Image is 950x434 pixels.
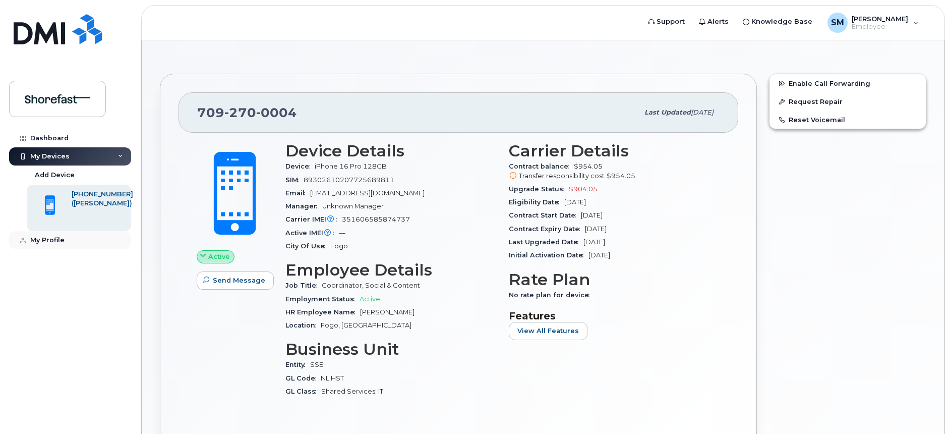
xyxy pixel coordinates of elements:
[330,242,348,250] span: Fogo
[285,374,321,382] span: GL Code
[285,321,321,329] span: Location
[285,361,310,368] span: Entity
[310,361,325,368] span: SSEI
[509,185,569,193] span: Upgrade Status
[321,374,344,382] span: NL HST
[285,215,342,223] span: Carrier IMEI
[509,198,564,206] span: Eligibility Date
[285,162,315,170] span: Device
[285,242,330,250] span: City Of Use
[769,111,926,129] button: Reset Voicemail
[789,80,870,87] span: Enable Call Forwarding
[581,211,603,219] span: [DATE]
[224,105,256,120] span: 270
[644,108,691,116] span: Last updated
[509,142,720,160] h3: Carrier Details
[517,326,579,336] span: View All Features
[322,202,384,210] span: Unknown Manager
[285,340,497,358] h3: Business Unit
[342,215,410,223] span: 351606585874737
[285,142,497,160] h3: Device Details
[339,229,345,237] span: —
[588,251,610,259] span: [DATE]
[213,276,265,285] span: Send Message
[509,310,720,322] h3: Features
[585,225,607,233] span: [DATE]
[315,162,387,170] span: iPhone 16 Pro 128GB
[321,321,411,329] span: Fogo, [GEOGRAPHIC_DATA]
[304,176,394,184] span: 89302610207725689811
[322,282,420,289] span: Coordinator, Social & Content
[569,185,598,193] span: $904.05
[691,108,714,116] span: [DATE]
[519,172,605,180] span: Transfer responsibility cost
[509,270,720,289] h3: Rate Plan
[197,105,297,120] span: 709
[509,251,588,259] span: Initial Activation Date
[285,229,339,237] span: Active IMEI
[564,198,586,206] span: [DATE]
[285,282,322,289] span: Job Title
[321,388,383,395] span: Shared Services: IT
[285,388,321,395] span: GL Class
[360,308,414,316] span: [PERSON_NAME]
[509,225,585,233] span: Contract Expiry Date
[509,162,720,181] span: $954.05
[583,238,605,246] span: [DATE]
[360,295,380,303] span: Active
[285,202,322,210] span: Manager
[285,176,304,184] span: SIM
[509,238,583,246] span: Last Upgraded Date
[208,252,230,261] span: Active
[285,261,497,279] h3: Employee Details
[509,162,574,170] span: Contract balance
[256,105,297,120] span: 0004
[509,291,595,299] span: No rate plan for device
[769,92,926,111] button: Request Repair
[509,211,581,219] span: Contract Start Date
[310,189,425,197] span: [EMAIL_ADDRESS][DOMAIN_NAME]
[285,189,310,197] span: Email
[197,272,274,290] button: Send Message
[285,295,360,303] span: Employment Status
[509,322,587,340] button: View All Features
[285,308,360,316] span: HR Employee Name
[607,172,635,180] span: $954.05
[769,74,926,92] button: Enable Call Forwarding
